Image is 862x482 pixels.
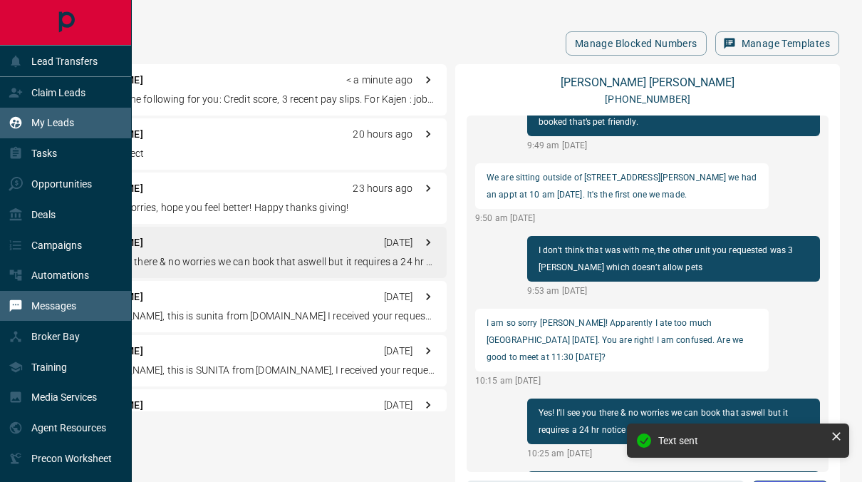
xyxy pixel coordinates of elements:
[475,212,769,225] p: 9:50 am [DATE]
[384,289,412,304] p: [DATE]
[475,374,769,387] p: 10:15 am [DATE]
[66,255,435,270] p: Yes! I’ll see you there & no worries we can book that aswell but it requires a 24 hr notice
[66,146,435,161] p: Yes, thats correct
[487,314,757,366] p: I am so sorry [PERSON_NAME]! Apparently I ate too much [GEOGRAPHIC_DATA] [DATE]. You are right! I...
[561,76,734,89] a: [PERSON_NAME] [PERSON_NAME]
[566,31,707,56] button: Manage Blocked Numbers
[539,242,809,276] p: I don’t think that was with me, the other unit you requested was 3 [PERSON_NAME] which doesn’t al...
[384,398,412,413] p: [DATE]
[66,363,435,378] p: Hey! [PERSON_NAME], this is SUNITA from [DOMAIN_NAME], I received your request to view, when are ...
[66,309,435,324] p: Hey! [PERSON_NAME], this is sunita from [DOMAIN_NAME] I received your request to view- [STREET_AD...
[346,73,412,88] p: < a minute ago
[527,447,821,460] p: 10:25 am [DATE]
[384,344,412,359] p: [DATE]
[527,139,821,152] p: 9:49 am [DATE]
[539,404,809,439] p: Yes! I’ll see you there & no worries we can book that aswell but it requires a 24 hr notice
[605,92,690,107] p: [PHONE_NUMBER]
[715,31,839,56] button: Manage Templates
[384,235,412,250] p: [DATE]
[66,92,435,107] p: Also, missing the following for you: Credit score, 3 recent pay slips. For Kajen : job letter or ...
[527,284,821,297] p: 9:53 am [DATE]
[66,200,435,215] p: Hey okay no worries, hope you feel better! Happy thanks giving!
[487,169,757,203] p: We are sitting outside of [STREET_ADDRESS][PERSON_NAME] we had an appt at 10 am [DATE]. It's the ...
[353,181,412,196] p: 23 hours ago
[353,127,412,142] p: 20 hours ago
[658,435,825,446] div: Text sent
